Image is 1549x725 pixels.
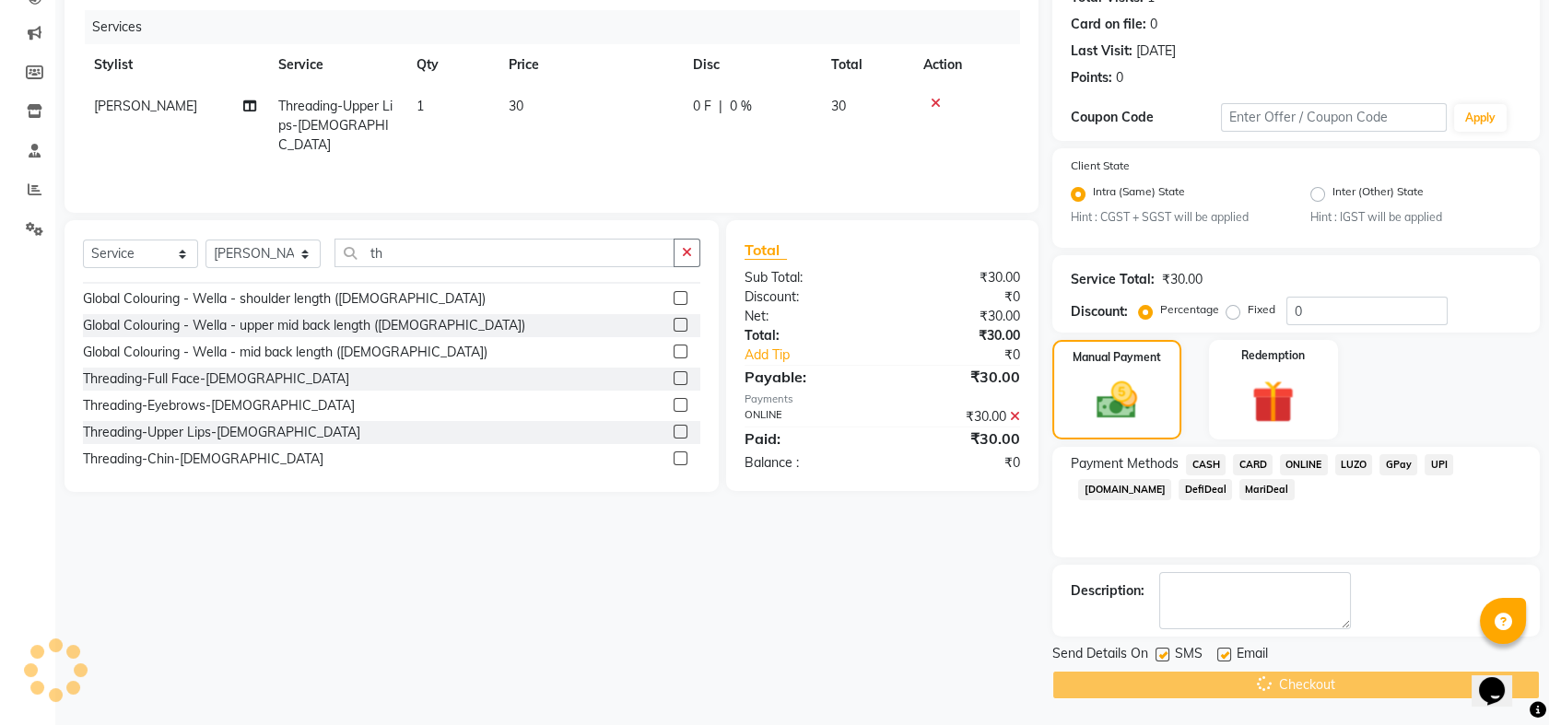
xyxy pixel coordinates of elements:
input: Search or Scan [334,239,675,267]
th: Action [912,44,1020,86]
div: ₹30.00 [883,268,1035,287]
div: Global Colouring - Wella - upper mid back length ([DEMOGRAPHIC_DATA]) [83,316,525,335]
span: 0 F [693,97,711,116]
div: Global Colouring - Wella - shoulder length ([DEMOGRAPHIC_DATA]) [83,289,486,309]
a: Add Tip [731,345,908,365]
div: Discount: [731,287,883,307]
div: Coupon Code [1071,108,1221,127]
div: Description: [1071,581,1144,601]
label: Percentage [1160,301,1219,318]
label: Redemption [1241,347,1305,364]
span: SMS [1175,644,1203,667]
div: Threading-Full Face-[DEMOGRAPHIC_DATA] [83,369,349,389]
div: Last Visit: [1071,41,1132,61]
span: Total [745,240,787,260]
span: Send Details On [1052,644,1148,667]
input: Enter Offer / Coupon Code [1221,103,1446,132]
span: Payment Methods [1071,454,1179,474]
span: 30 [509,98,523,114]
span: [PERSON_NAME] [94,98,197,114]
span: 30 [831,98,846,114]
div: Net: [731,307,883,326]
small: Hint : CGST + SGST will be applied [1071,209,1282,226]
span: MariDeal [1239,479,1295,500]
div: ONLINE [731,407,883,427]
div: ₹0 [883,287,1035,307]
th: Service [267,44,405,86]
label: Intra (Same) State [1093,183,1185,205]
div: Service Total: [1071,270,1155,289]
span: Threading-Upper Lips-[DEMOGRAPHIC_DATA] [278,98,393,153]
div: Points: [1071,68,1112,88]
label: Manual Payment [1073,349,1161,366]
span: 0 % [730,97,752,116]
div: Threading-Chin-[DEMOGRAPHIC_DATA] [83,450,323,469]
span: DefiDeal [1179,479,1232,500]
label: Client State [1071,158,1130,174]
span: ONLINE [1280,454,1328,475]
div: ₹30.00 [1162,270,1203,289]
div: Threading-Upper Lips-[DEMOGRAPHIC_DATA] [83,423,360,442]
div: Discount: [1071,302,1128,322]
div: Total: [731,326,883,345]
img: _gift.svg [1238,375,1308,427]
span: | [719,97,722,116]
div: ₹30.00 [883,366,1035,388]
span: CASH [1186,454,1226,475]
iframe: chat widget [1472,651,1531,707]
div: ₹0 [883,453,1035,473]
th: Total [820,44,912,86]
label: Fixed [1248,301,1275,318]
div: ₹0 [908,345,1034,365]
span: [DOMAIN_NAME] [1078,479,1171,500]
small: Hint : IGST will be applied [1310,209,1521,226]
div: Card on file: [1071,15,1146,34]
th: Qty [405,44,498,86]
div: ₹30.00 [883,307,1035,326]
div: Balance : [731,453,883,473]
div: Services [85,10,1034,44]
div: ₹30.00 [883,326,1035,345]
label: Inter (Other) State [1332,183,1424,205]
span: GPay [1379,454,1417,475]
span: Email [1237,644,1268,667]
span: CARD [1233,454,1273,475]
div: 0 [1116,68,1123,88]
div: Global Colouring - Wella - mid back length ([DEMOGRAPHIC_DATA]) [83,343,487,362]
th: Price [498,44,682,86]
div: Payments [745,392,1020,407]
div: ₹30.00 [883,407,1035,427]
button: Apply [1454,104,1507,132]
div: Paid: [731,427,883,450]
div: 0 [1150,15,1157,34]
th: Stylist [83,44,267,86]
span: LUZO [1335,454,1373,475]
div: Payable: [731,366,883,388]
div: ₹30.00 [883,427,1035,450]
div: Threading-Eyebrows-[DEMOGRAPHIC_DATA] [83,396,355,415]
div: [DATE] [1136,41,1176,61]
span: UPI [1425,454,1453,475]
div: Sub Total: [731,268,883,287]
th: Disc [682,44,820,86]
img: _cash.svg [1084,377,1150,424]
span: 1 [417,98,424,114]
